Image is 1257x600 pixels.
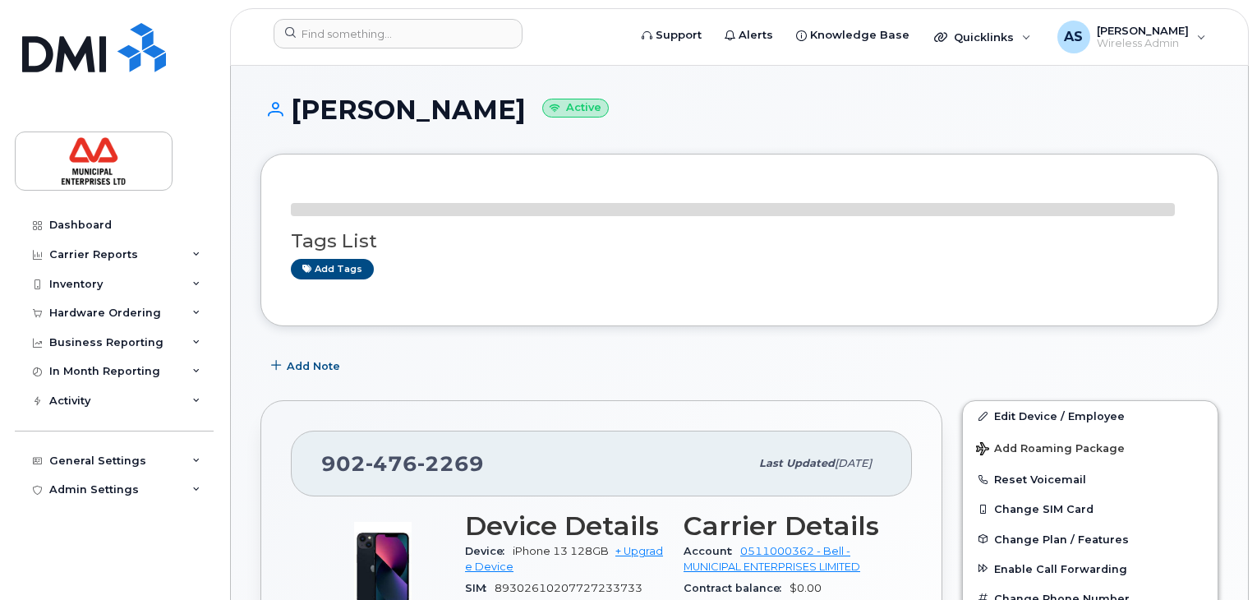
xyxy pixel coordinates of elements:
button: Add Roaming Package [963,431,1218,464]
span: 902 [321,451,484,476]
button: Reset Voicemail [963,464,1218,494]
span: Add Roaming Package [976,442,1125,458]
span: iPhone 13 128GB [513,545,609,557]
span: Device [465,545,513,557]
span: [DATE] [835,457,872,469]
span: Last updated [759,457,835,469]
button: Change Plan / Features [963,524,1218,554]
span: Change Plan / Features [994,533,1129,545]
h3: Device Details [465,511,664,541]
button: Change SIM Card [963,494,1218,524]
h3: Tags List [291,231,1188,252]
h1: [PERSON_NAME] [260,95,1218,124]
span: 2269 [417,451,484,476]
span: $0.00 [790,582,822,594]
button: Enable Call Forwarding [963,554,1218,584]
span: 476 [366,451,417,476]
a: 0511000362 - Bell - MUNICIPAL ENTERPRISES LIMITED [684,545,860,572]
small: Active [542,99,609,118]
a: Edit Device / Employee [963,401,1218,431]
a: + Upgrade Device [465,545,663,572]
span: Contract balance [684,582,790,594]
span: Add Note [287,358,340,374]
h3: Carrier Details [684,511,882,541]
span: Account [684,545,740,557]
span: Enable Call Forwarding [994,562,1127,575]
span: 89302610207727233733 [495,582,642,594]
a: Add tags [291,259,374,279]
span: SIM [465,582,495,594]
button: Add Note [260,351,354,381]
